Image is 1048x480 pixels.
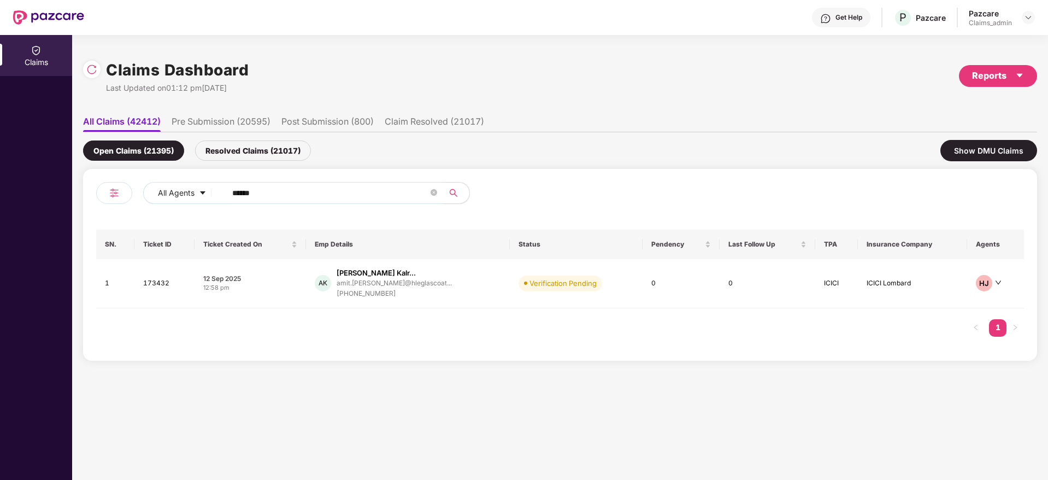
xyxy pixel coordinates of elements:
[337,268,416,278] div: [PERSON_NAME] Kalr...
[969,8,1012,19] div: Pazcare
[306,230,510,259] th: Emp Details
[1012,324,1018,331] span: right
[108,186,121,200] img: svg+xml;base64,PHN2ZyB4bWxucz0iaHR0cDovL3d3dy53My5vcmcvMjAwMC9zdmciIHdpZHRoPSIyNCIgaGVpZ2h0PSIyNC...
[1006,319,1024,337] button: right
[315,275,331,291] div: AK
[13,10,84,25] img: New Pazcare Logo
[858,230,967,259] th: Insurance Company
[134,259,195,308] td: 173432
[976,275,992,291] div: HJ
[1015,71,1024,80] span: caret-down
[195,230,306,259] th: Ticket Created On
[967,230,1024,259] th: Agents
[720,230,815,259] th: Last Follow Up
[106,82,249,94] div: Last Updated on 01:12 pm[DATE]
[96,230,134,259] th: SN.
[989,319,1006,337] li: 1
[989,319,1006,336] a: 1
[83,116,161,132] li: All Claims (42412)
[158,187,195,199] span: All Agents
[431,188,437,198] span: close-circle
[337,289,452,299] div: [PHONE_NUMBER]
[967,319,985,337] button: left
[973,324,979,331] span: left
[431,189,437,196] span: close-circle
[916,13,946,23] div: Pazcare
[134,230,195,259] th: Ticket ID
[899,11,906,24] span: P
[203,283,297,292] div: 12:58 pm
[529,278,597,289] div: Verification Pending
[106,58,249,82] h1: Claims Dashboard
[995,279,1002,286] span: down
[835,13,862,22] div: Get Help
[443,189,464,197] span: search
[443,182,470,204] button: search
[83,141,184,161] div: Open Claims (21395)
[858,259,967,308] td: ICICI Lombard
[972,69,1024,83] div: Reports
[643,259,720,308] td: 0
[203,274,297,283] div: 12 Sep 2025
[815,259,858,308] td: ICICI
[969,19,1012,27] div: Claims_admin
[1024,13,1033,22] img: svg+xml;base64,PHN2ZyBpZD0iRHJvcGRvd24tMzJ4MzIiIHhtbG5zPSJodHRwOi8vd3d3LnczLm9yZy8yMDAwL3N2ZyIgd2...
[728,240,798,249] span: Last Follow Up
[643,230,720,259] th: Pendency
[510,230,643,259] th: Status
[199,189,207,198] span: caret-down
[195,141,311,161] div: Resolved Claims (21017)
[172,116,270,132] li: Pre Submission (20595)
[143,182,230,204] button: All Agentscaret-down
[86,64,97,75] img: svg+xml;base64,PHN2ZyBpZD0iUmVsb2FkLTMyeDMyIiB4bWxucz0iaHR0cDovL3d3dy53My5vcmcvMjAwMC9zdmciIHdpZH...
[281,116,374,132] li: Post Submission (800)
[337,279,452,286] div: amit.[PERSON_NAME]@hleglascoat...
[815,230,858,259] th: TPA
[385,116,484,132] li: Claim Resolved (21017)
[203,240,289,249] span: Ticket Created On
[1006,319,1024,337] li: Next Page
[940,140,1037,161] div: Show DMU Claims
[820,13,831,24] img: svg+xml;base64,PHN2ZyBpZD0iSGVscC0zMngzMiIgeG1sbnM9Imh0dHA6Ly93d3cudzMub3JnLzIwMDAvc3ZnIiB3aWR0aD...
[96,259,134,308] td: 1
[31,45,42,56] img: svg+xml;base64,PHN2ZyBpZD0iQ2xhaW0iIHhtbG5zPSJodHRwOi8vd3d3LnczLm9yZy8yMDAwL3N2ZyIgd2lkdGg9IjIwIi...
[651,240,703,249] span: Pendency
[720,259,815,308] td: 0
[967,319,985,337] li: Previous Page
